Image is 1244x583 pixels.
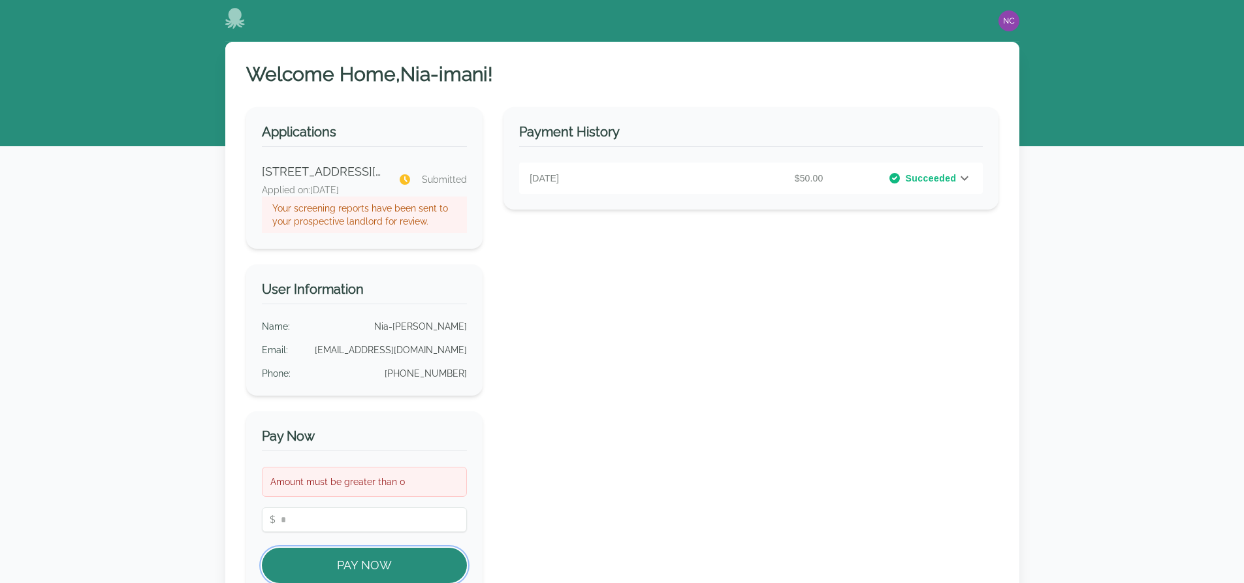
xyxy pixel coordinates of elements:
p: Phone : [262,367,291,380]
p: [STREET_ADDRESS][PERSON_NAME] [262,163,383,181]
span: Submitted [422,173,467,186]
p: Name : [262,320,290,333]
div: [DATE]$50.00Succeeded [519,163,982,194]
h3: User Information [262,280,468,304]
span: Succeeded [905,172,956,185]
h3: Pay Now [262,427,468,451]
p: $50.00 [679,172,829,185]
p: [DATE] [530,172,679,185]
p: Email : [262,343,288,356]
p: Applied on: [DATE] [262,183,383,197]
h3: Applications [262,123,468,147]
p: [EMAIL_ADDRESS][DOMAIN_NAME] [315,343,467,356]
p: [PHONE_NUMBER] [385,367,467,380]
h3: Payment History [519,123,982,147]
p: Nia-[PERSON_NAME] [374,320,467,333]
p: Your screening reports have been sent to your prospective landlord for review. [272,202,457,228]
p: Amount must be greater than 0 [270,475,459,488]
button: Pay Now [262,548,468,583]
h1: Welcome Home, Nia-imani ! [246,63,998,86]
